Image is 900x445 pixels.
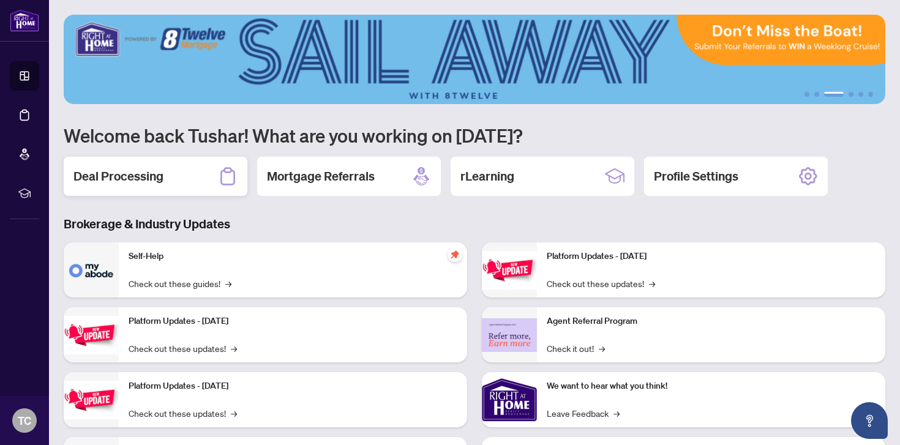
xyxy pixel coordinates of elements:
[547,277,655,290] a: Check out these updates!→
[448,247,462,262] span: pushpin
[649,277,655,290] span: →
[482,372,537,427] img: We want to hear what you think!
[849,92,853,97] button: 4
[129,277,231,290] a: Check out these guides!→
[231,342,237,355] span: →
[547,380,876,393] p: We want to hear what you think!
[64,316,119,354] img: Platform Updates - September 16, 2025
[73,168,163,185] h2: Deal Processing
[613,406,620,420] span: →
[64,381,119,419] img: Platform Updates - July 21, 2025
[547,342,605,355] a: Check it out!→
[64,15,885,104] img: Slide 2
[654,168,738,185] h2: Profile Settings
[868,92,873,97] button: 6
[10,9,39,32] img: logo
[804,92,809,97] button: 1
[858,92,863,97] button: 5
[460,168,514,185] h2: rLearning
[824,92,844,97] button: 3
[851,402,888,439] button: Open asap
[129,406,237,420] a: Check out these updates!→
[18,412,31,429] span: TC
[225,277,231,290] span: →
[129,342,237,355] a: Check out these updates!→
[482,318,537,352] img: Agent Referral Program
[129,315,457,328] p: Platform Updates - [DATE]
[64,242,119,297] img: Self-Help
[482,251,537,290] img: Platform Updates - June 23, 2025
[129,380,457,393] p: Platform Updates - [DATE]
[599,342,605,355] span: →
[64,124,885,147] h1: Welcome back Tushar! What are you working on [DATE]?
[814,92,819,97] button: 2
[547,315,876,328] p: Agent Referral Program
[267,168,375,185] h2: Mortgage Referrals
[547,250,876,263] p: Platform Updates - [DATE]
[64,215,885,233] h3: Brokerage & Industry Updates
[547,406,620,420] a: Leave Feedback→
[231,406,237,420] span: →
[129,250,457,263] p: Self-Help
